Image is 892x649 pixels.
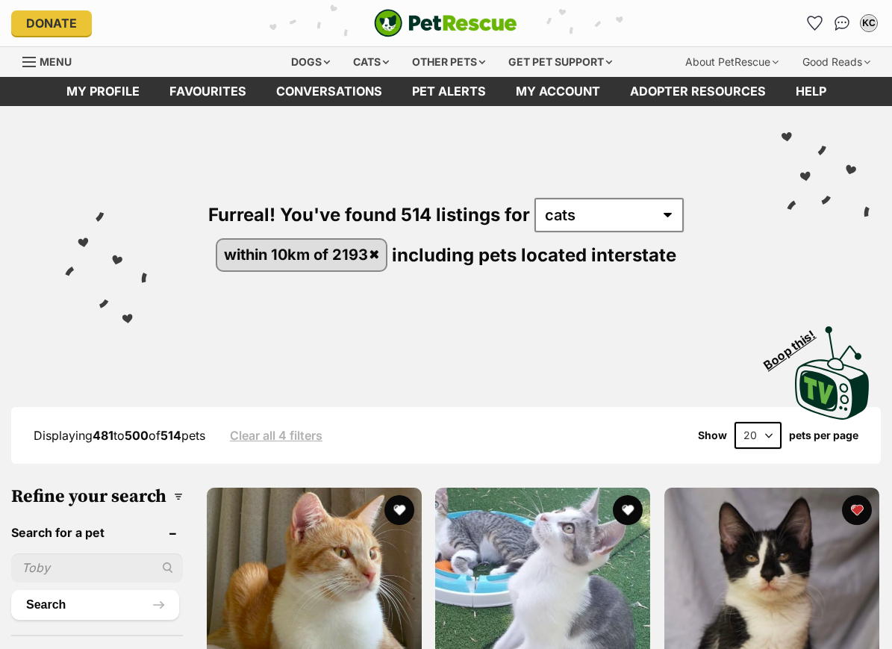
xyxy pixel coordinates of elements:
[11,590,179,620] button: Search
[261,77,397,106] a: conversations
[11,553,183,582] input: Toby
[857,11,881,35] button: My account
[374,9,517,37] img: logo-cat-932fe2b9b8326f06289b0f2fb663e598f794de774fb13d1741a6617ecf9a85b4.svg
[155,77,261,106] a: Favourites
[795,326,870,419] img: PetRescue TV logo
[40,55,72,68] span: Menu
[11,526,183,539] header: Search for a pet
[761,318,830,372] span: Boop this!
[93,428,113,443] strong: 481
[52,77,155,106] a: My profile
[402,47,496,77] div: Other pets
[789,429,858,441] label: pets per page
[160,428,181,443] strong: 514
[374,9,517,37] a: PetRescue
[613,495,643,525] button: favourite
[217,240,387,270] a: within 10km of 2193
[384,495,414,525] button: favourite
[208,204,530,226] span: Furreal! You've found 514 listings for
[675,47,789,77] div: About PetRescue
[343,47,399,77] div: Cats
[830,11,854,35] a: Conversations
[11,10,92,36] a: Donate
[498,47,623,77] div: Get pet support
[803,11,827,35] a: Favourites
[803,11,881,35] ul: Account quick links
[781,77,841,106] a: Help
[795,313,870,422] a: Boop this!
[34,428,205,443] span: Displaying to of pets
[792,47,881,77] div: Good Reads
[698,429,727,441] span: Show
[11,486,183,507] h3: Refine your search
[392,243,676,265] span: including pets located interstate
[835,16,850,31] img: chat-41dd97257d64d25036548639549fe6c8038ab92f7586957e7f3b1b290dea8141.svg
[230,429,322,442] a: Clear all 4 filters
[842,495,872,525] button: favourite
[501,77,615,106] a: My account
[615,77,781,106] a: Adopter resources
[22,47,82,74] a: Menu
[281,47,340,77] div: Dogs
[397,77,501,106] a: Pet alerts
[861,16,876,31] div: KC
[125,428,149,443] strong: 500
